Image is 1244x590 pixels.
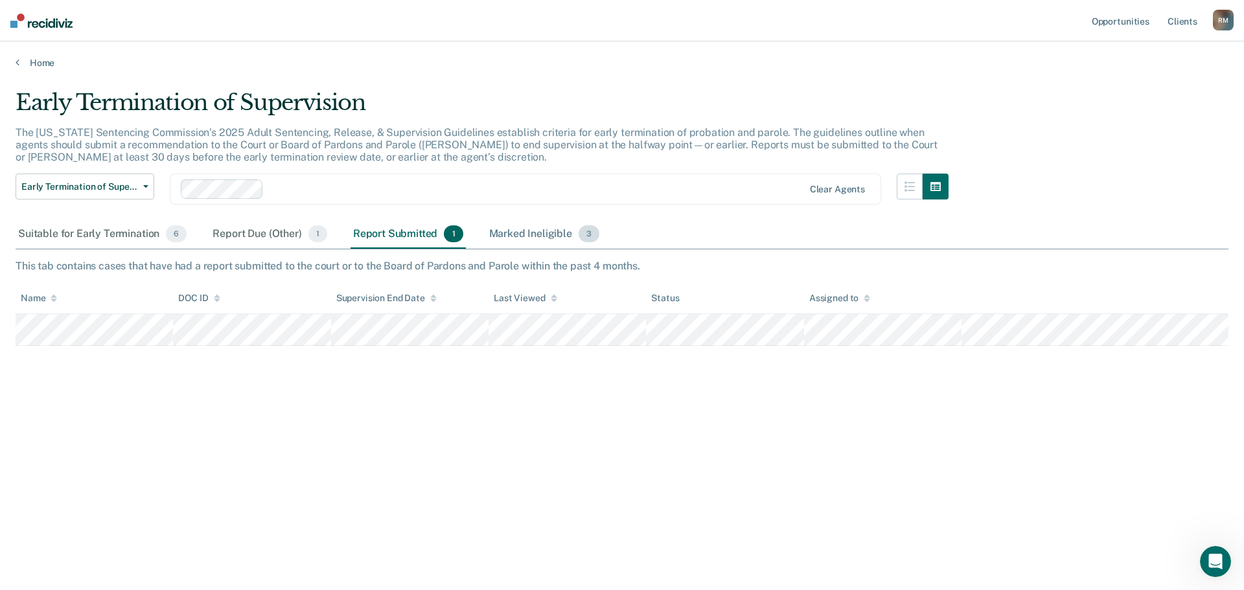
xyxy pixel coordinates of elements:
button: Early Termination of Supervision [16,174,154,199]
div: Last Viewed [494,293,557,304]
a: Home [16,57,1228,69]
div: Name [21,293,57,304]
span: 1 [308,225,327,242]
img: Recidiviz [10,14,73,28]
span: 3 [579,225,599,242]
div: Marked Ineligible3 [487,220,603,249]
span: 6 [166,225,187,242]
div: Supervision End Date [336,293,437,304]
span: Early Termination of Supervision [21,181,138,192]
div: Status [651,293,679,304]
div: Clear agents [810,184,865,195]
iframe: Intercom live chat [1200,546,1231,577]
span: 1 [444,225,463,242]
div: DOC ID [178,293,220,304]
p: The [US_STATE] Sentencing Commission’s 2025 Adult Sentencing, Release, & Supervision Guidelines e... [16,126,938,163]
div: R M [1213,10,1234,30]
div: This tab contains cases that have had a report submitted to the court or to the Board of Pardons ... [16,260,1228,272]
div: Report Submitted1 [351,220,466,249]
button: RM [1213,10,1234,30]
div: Report Due (Other)1 [210,220,329,249]
div: Suitable for Early Termination6 [16,220,189,249]
div: Early Termination of Supervision [16,89,949,126]
div: Assigned to [809,293,870,304]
